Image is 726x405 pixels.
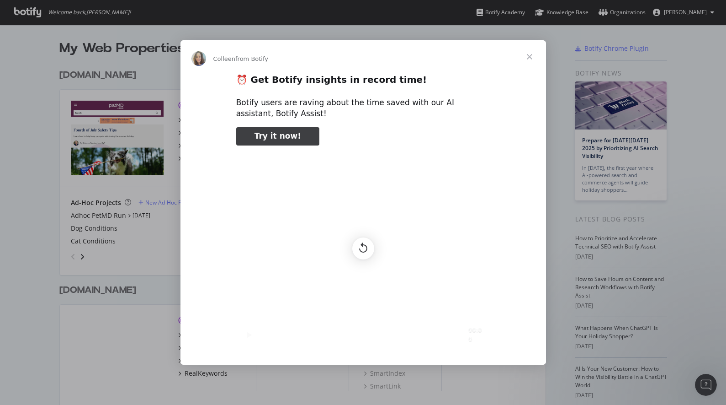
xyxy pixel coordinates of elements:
[513,40,546,73] span: Close
[352,238,374,259] span: Replay
[173,153,554,344] video: Play video
[191,51,206,66] img: Profile image for Colleen
[254,131,301,140] span: Try it now!
[468,326,484,344] div: 00:00
[236,127,319,146] a: Try it now!
[244,329,254,340] svg: Play
[235,55,268,62] span: from Botify
[258,334,465,336] input: Seek video
[213,55,236,62] span: Colleen
[236,74,490,91] h2: ⏰ Get Botify insights in record time!
[236,97,490,119] div: Botify users are raving about the time saved with our AI assistant, Botify Assist!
